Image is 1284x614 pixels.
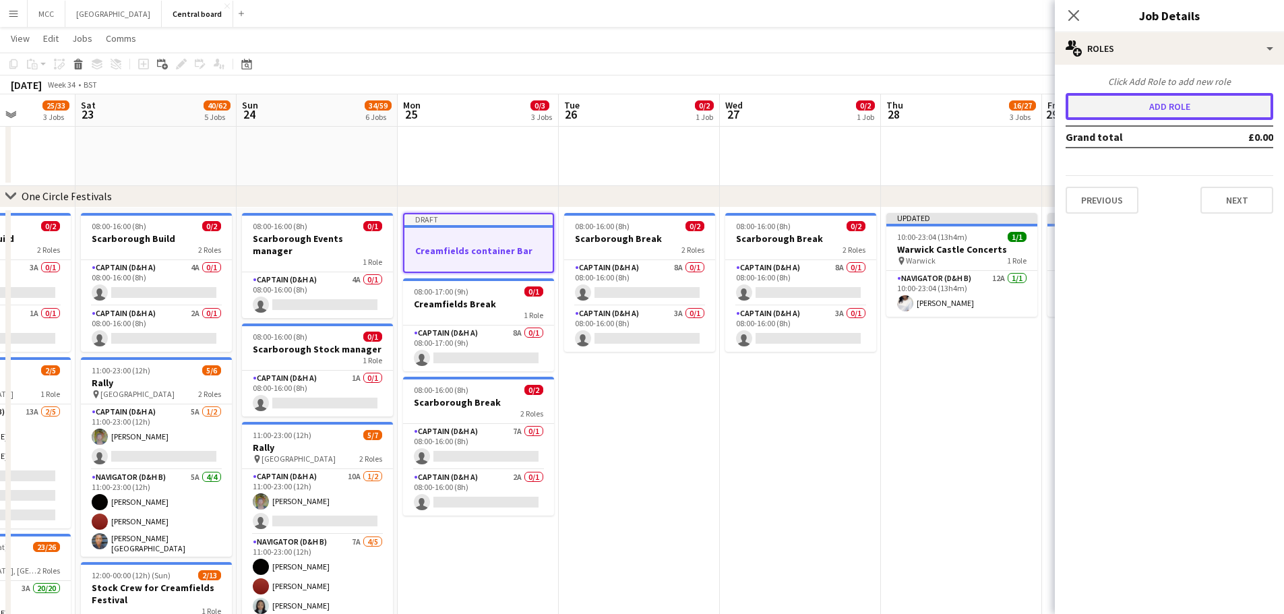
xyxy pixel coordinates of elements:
span: 2/5 [41,365,60,375]
span: Fri [1047,99,1058,111]
app-card-role: Navigator (D&H B)5A4/411:00-23:00 (12h)[PERSON_NAME][PERSON_NAME][PERSON_NAME][GEOGRAPHIC_DATA] [81,470,232,578]
app-card-role: Captain (D&H A)4A0/108:00-16:00 (8h) [81,260,232,306]
span: 29 [1045,106,1058,122]
button: MCC [28,1,65,27]
span: 1/1 [1008,232,1027,242]
div: 08:00-16:00 (8h)0/2Scarborough Break2 RolesCaptain (D&H A)8A0/108:00-16:00 (8h) Captain (D&H A)3A... [725,213,876,352]
app-card-role: Captain (D&H A)2A0/108:00-16:00 (8h) [403,470,554,516]
a: Comms [100,30,142,47]
span: 1 Role [40,389,60,399]
app-job-card: 08:00-16:00 (8h)0/2Scarborough Break2 RolesCaptain (D&H A)8A0/108:00-16:00 (8h) Captain (D&H A)3A... [564,213,715,352]
app-job-card: DraftCreamfields container Bar [403,213,554,273]
span: Mon [403,99,421,111]
app-card-role: Captain (D&H A)7A0/108:00-16:00 (8h) [403,424,554,470]
h3: Stock Crew for Creamfields Festival [81,582,232,606]
span: 0/2 [856,100,875,111]
span: Comms [106,32,136,44]
span: Warwick [906,255,936,266]
span: 0/1 [524,286,543,297]
span: 0/1 [363,332,382,342]
span: 0/2 [847,221,865,231]
h3: Creamfields container Bar [404,245,553,257]
span: 0/2 [695,100,714,111]
a: Jobs [67,30,98,47]
span: 28 [884,106,903,122]
span: 25/33 [42,100,69,111]
div: Updated [886,213,1037,224]
span: Week 34 [44,80,78,90]
span: 2 Roles [37,565,60,576]
span: Jobs [72,32,92,44]
span: Edit [43,32,59,44]
app-card-role: Captain (D&H A)8A0/108:00-16:00 (8h) [564,260,715,306]
span: 2 Roles [843,245,865,255]
td: Grand total [1066,126,1209,148]
span: View [11,32,30,44]
h3: Warwick Castle Concerts [886,243,1037,255]
span: 08:00-16:00 (8h) [253,221,307,231]
span: 1 Role [524,310,543,320]
h3: Scarborough Break [403,396,554,408]
app-job-card: Updated10:00-23:04 (13h4m)1/1Warwick Castle Concerts Warwick1 RoleNavigator (D&H B)12A1/110:00-23... [886,213,1037,317]
h3: Scarborough Break [564,233,715,245]
app-job-card: 08:00-16:00 (8h)0/2Scarborough Break2 RolesCaptain (D&H A)7A0/108:00-16:00 (8h) Captain (D&H A)2A... [403,377,554,516]
span: 23 [79,106,96,122]
app-job-card: 08:00-17:00 (9h)0/1Creamfields Break1 RoleCaptain (D&H A)8A0/108:00-17:00 (9h) [403,278,554,371]
span: [GEOGRAPHIC_DATA] [262,454,336,464]
button: Add role [1066,93,1273,120]
span: 08:00-17:00 (9h) [414,286,468,297]
span: 2 Roles [198,245,221,255]
h3: Rally [81,377,232,389]
app-card-role: Captain (D&H A)2A0/108:00-16:00 (8h) [81,306,232,352]
span: 10:00-23:04 (13h4m) [897,232,967,242]
span: 08:00-16:00 (8h) [253,332,307,342]
span: 26 [562,106,580,122]
app-card-role: Captain (D&H A)5A1/211:00-23:00 (12h)[PERSON_NAME] [81,404,232,470]
div: 6 Jobs [365,112,391,122]
h3: Job Details [1055,7,1284,24]
app-card-role: Captain (D&H A)3A0/108:00-16:00 (8h) [725,306,876,352]
span: 1 Role [363,257,382,267]
button: [GEOGRAPHIC_DATA] [65,1,162,27]
span: Wed [725,99,743,111]
span: 23/26 [33,542,60,552]
span: 08:00-16:00 (8h) [575,221,630,231]
span: 24 [240,106,258,122]
span: 0/3 [530,100,549,111]
span: 2/13 [198,570,221,580]
h3: Scarborough Stock manager [242,343,393,355]
div: 08:00-16:00 (8h)0/1Scarborough Events manager1 RoleCaptain (D&H A)4A0/108:00-16:00 (8h) [242,213,393,318]
div: 3 Jobs [1010,112,1035,122]
app-card-role: Captain (D&H A)8A0/108:00-16:00 (8h) [725,260,876,306]
button: Previous [1066,187,1138,214]
app-card-role: Captain (D&H A)8A0/108:00-17:00 (9h) [403,326,554,371]
span: 2 Roles [520,408,543,419]
span: 08:00-16:00 (8h) [92,221,146,231]
div: 3 Jobs [43,112,69,122]
span: 2 Roles [359,454,382,464]
span: 08:00-16:00 (8h) [414,385,468,395]
span: 2 Roles [198,389,221,399]
app-card-role: Captain (D&H A)4A0/108:00-16:00 (8h) [242,272,393,318]
span: 12:00-00:00 (12h) (Sun) [92,570,171,580]
span: 16/27 [1009,100,1036,111]
div: Click Add Role to add new role [1066,75,1273,88]
div: [DATE] [11,78,42,92]
span: 5/7 [363,430,382,440]
td: £0.00 [1209,126,1273,148]
app-job-card: Updated10:00-23:04 (13h4m)1/1Warwick Castle Concerts Warwick1 RoleNavigator (D&H B)13A1/110:00-23... [1047,213,1198,317]
div: BST [84,80,97,90]
div: 11:00-23:00 (12h)5/6Rally [GEOGRAPHIC_DATA]2 RolesCaptain (D&H A)5A1/211:00-23:00 (12h)[PERSON_NA... [81,357,232,557]
div: Draft [404,214,553,225]
div: One Circle Festivals [22,189,112,203]
div: 5 Jobs [204,112,230,122]
span: Thu [886,99,903,111]
button: Next [1200,187,1273,214]
span: 2 Roles [681,245,704,255]
app-job-card: 08:00-16:00 (8h)0/2Scarborough Build2 RolesCaptain (D&H A)4A0/108:00-16:00 (8h) Captain (D&H A)2A... [81,213,232,352]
